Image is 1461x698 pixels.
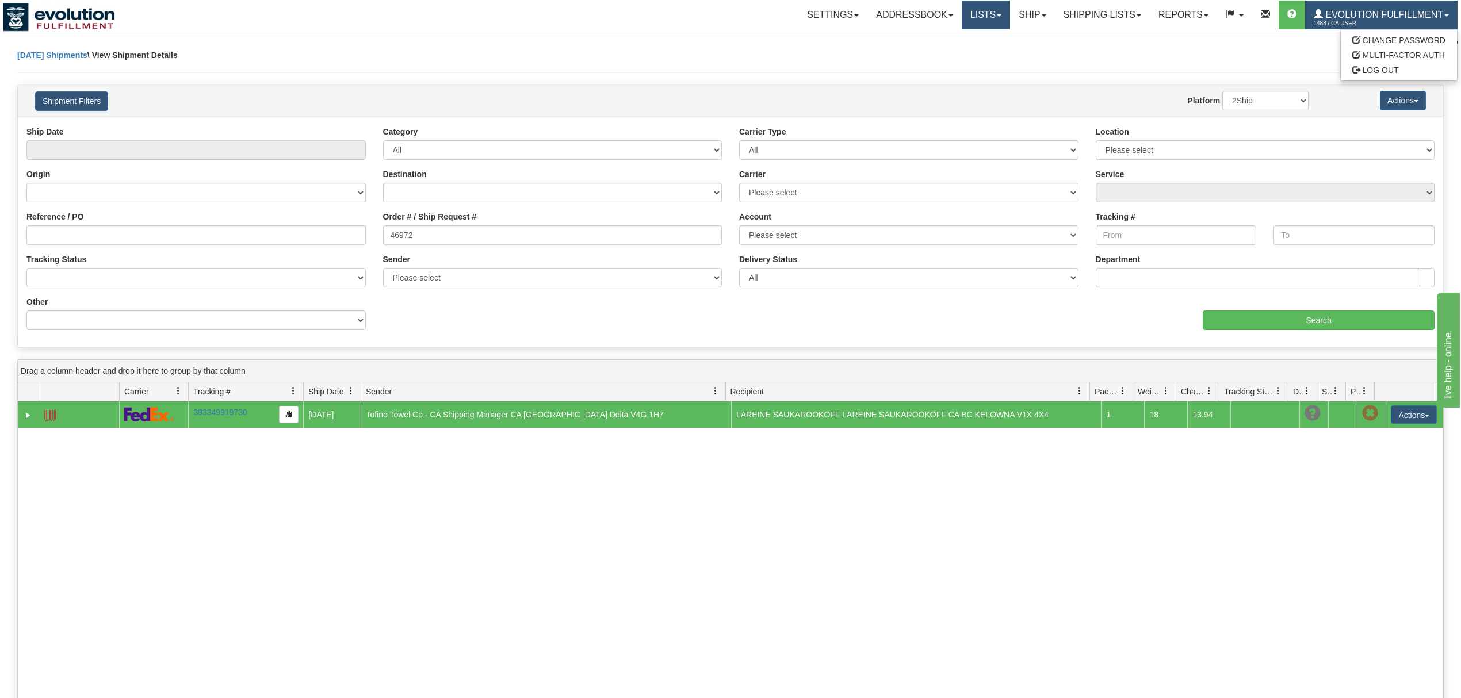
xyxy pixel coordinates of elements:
[1096,225,1257,245] input: From
[366,386,392,397] span: Sender
[1305,405,1321,421] span: Unknown
[1391,405,1437,424] button: Actions
[193,408,247,417] a: 393349919730
[1224,386,1274,397] span: Tracking Status
[383,254,410,265] label: Sender
[26,126,64,137] label: Ship Date
[731,401,1102,428] td: LAREINE SAUKAROOKOFF LAREINE SAUKAROOKOFF CA BC KELOWNA V1X 4X4
[1096,211,1135,223] label: Tracking #
[1435,290,1460,408] iframe: chat widget
[3,39,1458,49] div: Support: 1 - 855 - 55 - 2SHIP
[26,168,50,180] label: Origin
[1203,310,1435,330] input: Search
[361,401,731,428] td: Tofino Towel Co - CA Shipping Manager CA [GEOGRAPHIC_DATA] Delta V4G 1H7
[87,51,178,60] span: \ View Shipment Details
[1138,386,1162,397] span: Weight
[1314,18,1400,29] span: 1488 / CA User
[124,386,149,397] span: Carrier
[1363,66,1399,75] span: LOG OUT
[962,1,1010,29] a: Lists
[1096,126,1129,137] label: Location
[1293,386,1303,397] span: Delivery Status
[1101,401,1144,428] td: 1
[1341,63,1457,78] a: LOG OUT
[383,211,477,223] label: Order # / Ship Request #
[739,168,766,180] label: Carrier
[1363,51,1445,60] span: MULTI-FACTOR AUTH
[706,381,725,401] a: Sender filter column settings
[169,381,188,401] a: Carrier filter column settings
[739,254,797,265] label: Delivery Status
[26,211,84,223] label: Reference / PO
[1070,381,1089,401] a: Recipient filter column settings
[26,296,48,308] label: Other
[1096,168,1125,180] label: Service
[1144,401,1187,428] td: 18
[308,386,343,397] span: Ship Date
[1305,1,1458,29] a: Evolution Fulfillment 1488 / CA User
[1355,381,1374,401] a: Pickup Status filter column settings
[1297,381,1317,401] a: Delivery Status filter column settings
[17,51,87,60] a: [DATE] Shipments
[1341,33,1457,48] a: CHANGE PASSWORD
[1322,386,1332,397] span: Shipment Issues
[1323,10,1443,20] span: Evolution Fulfillment
[22,409,34,421] a: Expand
[9,7,106,21] div: live help - online
[730,386,764,397] span: Recipient
[1187,95,1220,106] label: Platform
[1363,36,1445,45] span: CHANGE PASSWORD
[18,360,1443,382] div: grid grouping header
[383,126,418,137] label: Category
[1326,381,1345,401] a: Shipment Issues filter column settings
[284,381,303,401] a: Tracking # filter column settings
[1113,381,1133,401] a: Packages filter column settings
[1351,386,1360,397] span: Pickup Status
[44,405,56,423] a: Label
[1156,381,1176,401] a: Weight filter column settings
[279,406,299,423] button: Copy to clipboard
[1055,1,1150,29] a: Shipping lists
[1095,386,1119,397] span: Packages
[798,1,867,29] a: Settings
[739,211,771,223] label: Account
[124,407,174,421] img: 2 - FedEx Express®
[1199,381,1219,401] a: Charge filter column settings
[1341,48,1457,63] a: MULTI-FACTOR AUTH
[193,386,231,397] span: Tracking #
[303,401,361,428] td: [DATE]
[1268,381,1288,401] a: Tracking Status filter column settings
[1273,225,1435,245] input: To
[383,168,427,180] label: Destination
[1010,1,1054,29] a: Ship
[1380,91,1426,110] button: Actions
[1187,401,1230,428] td: 13.94
[35,91,108,111] button: Shipment Filters
[867,1,962,29] a: Addressbook
[1181,386,1205,397] span: Charge
[341,381,361,401] a: Ship Date filter column settings
[3,3,115,32] img: logo1488.jpg
[26,254,86,265] label: Tracking Status
[1150,1,1217,29] a: Reports
[1362,405,1378,421] span: Pickup Not Assigned
[739,126,786,137] label: Carrier Type
[1096,254,1141,265] label: Department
